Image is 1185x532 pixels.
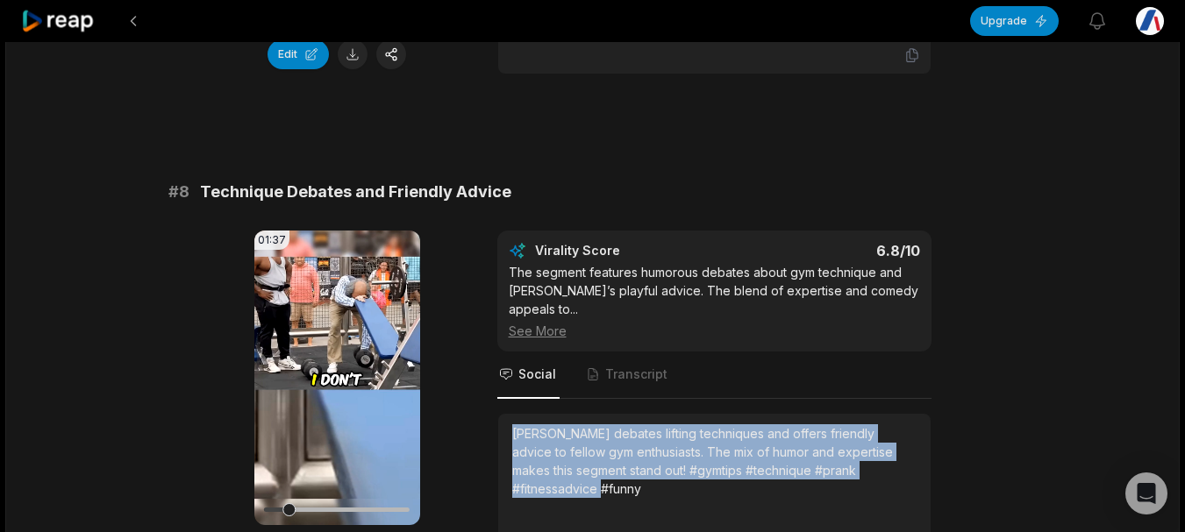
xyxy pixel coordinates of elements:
nav: Tabs [497,351,932,399]
span: Technique Debates and Friendly Advice [200,180,511,204]
div: See More [509,322,920,340]
video: Your browser does not support mp4 format. [254,231,420,525]
span: # 8 [168,180,189,204]
div: The segment features humorous debates about gym technique and [PERSON_NAME]’s playful advice. The... [509,263,920,340]
div: Open Intercom Messenger [1125,472,1167,514]
div: Virality Score [535,242,724,259]
span: Social [518,365,556,383]
button: Upgrade [970,6,1059,36]
div: 6.8 /10 [732,242,920,259]
span: Transcript [605,365,667,383]
button: Edit [268,39,329,69]
div: [PERSON_NAME] debates lifting techniques and offers friendly advice to fellow gym enthusiasts. Th... [512,424,917,498]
